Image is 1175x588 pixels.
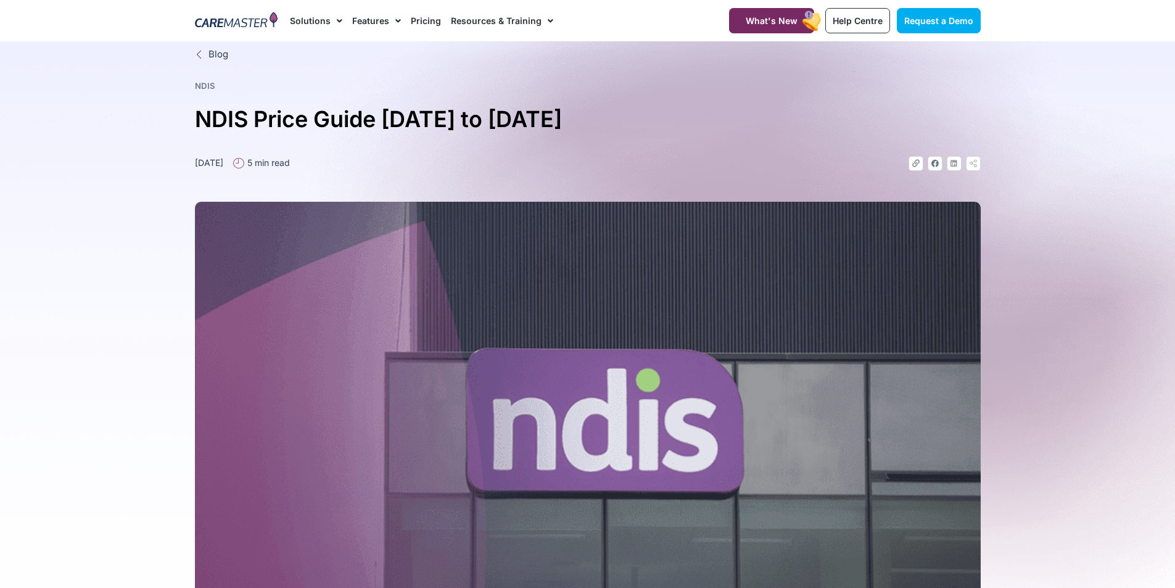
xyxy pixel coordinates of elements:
img: CareMaster Logo [195,12,278,30]
a: Blog [195,48,981,62]
a: What's New [729,8,814,33]
time: [DATE] [195,157,223,168]
a: Request a Demo [897,8,981,33]
a: NDIS [195,81,215,91]
span: Help Centre [833,15,883,26]
span: Blog [205,48,228,62]
span: 5 min read [244,156,290,169]
span: What's New [746,15,798,26]
a: Help Centre [825,8,890,33]
h1: NDIS Price Guide [DATE] to [DATE] [195,101,981,138]
span: Request a Demo [904,15,973,26]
